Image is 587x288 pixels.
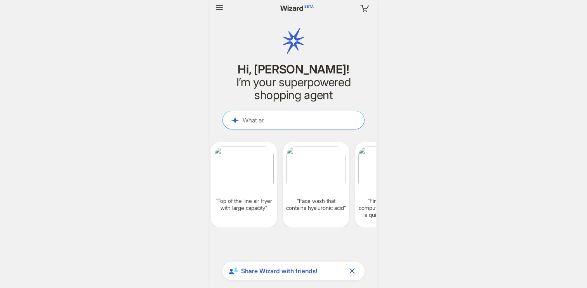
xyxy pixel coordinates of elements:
[222,63,365,76] h1: Hi, [PERSON_NAME]!
[222,76,365,101] h2: I’m your superpowered shopping agent
[286,197,346,211] q: Face wash that contains hyaluronic acid
[358,197,418,219] q: Find a Bluetooth computer keyboard, that is quiet, durable, and has long battery life
[214,197,274,211] q: Top of the line air fryer with large capacity
[358,147,418,191] img: Find%20a%20Bluetooth%20computer%20keyboard,%20that%20is%20quiet,%20durable,%20and%20has%20long%20...
[283,142,349,227] div: Face wash that contains hyaluronic acid
[241,267,343,275] span: Share Wizard with friends!
[355,142,421,227] div: Find a Bluetooth computer keyboard, that is quiet, durable, and has long battery life
[286,147,346,191] img: Face%20wash%20that%20contains%20hyaluronic%20acid.png
[222,262,365,280] div: Share Wizard with friends!
[214,147,274,191] img: Top%20of%20the%20line%20air%20fryer%20with%20large%20capacity.png
[211,142,277,227] div: Top of the line air fryer with large capacity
